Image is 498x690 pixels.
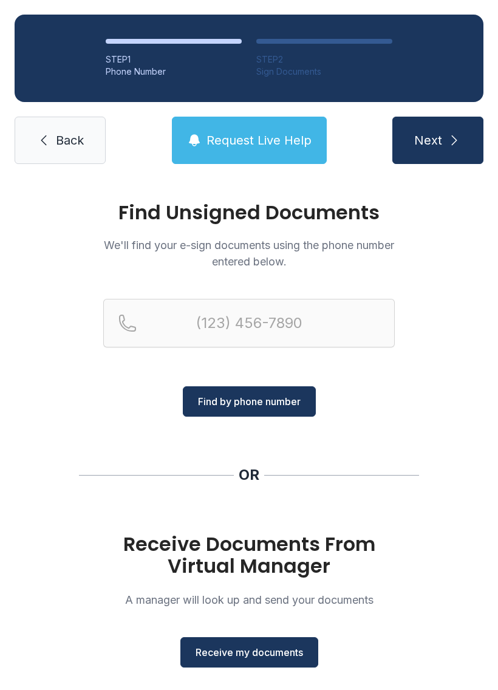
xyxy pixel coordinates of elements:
[256,66,392,78] div: Sign Documents
[106,53,242,66] div: STEP 1
[198,394,301,409] span: Find by phone number
[103,592,395,608] p: A manager will look up and send your documents
[256,53,392,66] div: STEP 2
[103,203,395,222] h1: Find Unsigned Documents
[206,132,312,149] span: Request Live Help
[239,465,259,485] div: OR
[106,66,242,78] div: Phone Number
[103,533,395,577] h1: Receive Documents From Virtual Manager
[103,299,395,347] input: Reservation phone number
[56,132,84,149] span: Back
[196,645,303,660] span: Receive my documents
[103,237,395,270] p: We'll find your e-sign documents using the phone number entered below.
[414,132,442,149] span: Next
